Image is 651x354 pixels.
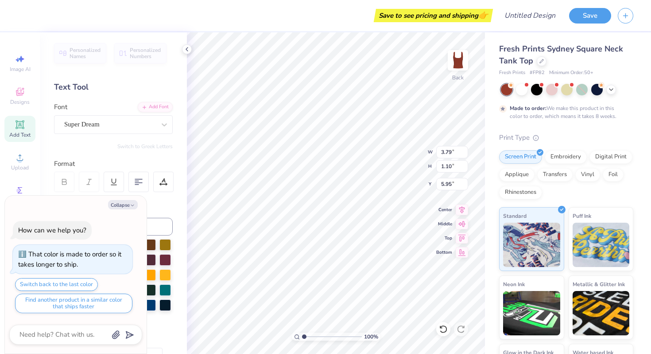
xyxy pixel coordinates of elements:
[530,69,545,77] span: # FP82
[138,102,173,112] div: Add Font
[503,211,527,220] span: Standard
[510,104,619,120] div: We make this product in this color to order, which means it takes 8 weeks.
[436,249,452,256] span: Bottom
[10,98,30,106] span: Designs
[108,200,138,209] button: Collapse
[499,150,542,164] div: Screen Print
[10,66,31,73] span: Image AI
[54,159,174,169] div: Format
[503,223,560,267] img: Standard
[499,133,633,143] div: Print Type
[11,164,29,171] span: Upload
[573,291,630,335] img: Metallic & Glitter Ink
[70,47,101,59] span: Personalized Names
[449,51,467,69] img: Back
[499,186,542,199] div: Rhinestones
[573,211,591,220] span: Puff Ink
[573,279,625,289] span: Metallic & Glitter Ink
[117,143,173,150] button: Switch to Greek Letters
[503,291,560,335] img: Neon Ink
[15,294,132,313] button: Find another product in a similar color that ships faster
[130,47,161,59] span: Personalized Numbers
[54,81,173,93] div: Text Tool
[510,105,546,112] strong: Made to order:
[18,226,86,235] div: How can we help you?
[603,168,624,181] div: Foil
[18,250,121,269] div: That color is made to order so it takes longer to ship.
[436,207,452,213] span: Center
[9,131,31,138] span: Add Text
[436,235,452,241] span: Top
[537,168,573,181] div: Transfers
[573,223,630,267] img: Puff Ink
[15,278,98,291] button: Switch back to the last color
[364,333,378,341] span: 100 %
[545,150,587,164] div: Embroidery
[569,8,611,24] button: Save
[575,168,600,181] div: Vinyl
[436,221,452,227] span: Middle
[54,102,67,112] label: Font
[499,69,525,77] span: Fresh Prints
[499,43,623,66] span: Fresh Prints Sydney Square Neck Tank Top
[503,279,525,289] span: Neon Ink
[376,9,491,22] div: Save to see pricing and shipping
[478,10,488,20] span: 👉
[452,74,464,82] div: Back
[499,168,535,181] div: Applique
[589,150,632,164] div: Digital Print
[549,69,593,77] span: Minimum Order: 50 +
[497,7,562,24] input: Untitled Design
